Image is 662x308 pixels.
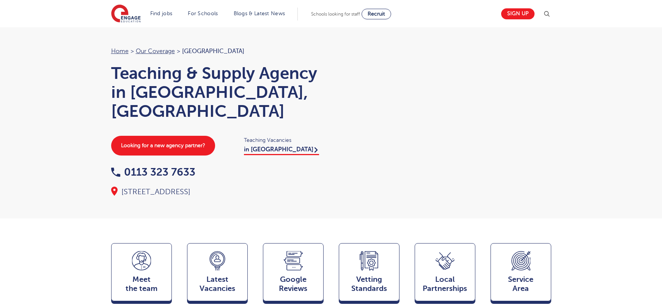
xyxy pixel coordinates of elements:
[111,64,324,121] h1: Teaching & Supply Agency in [GEOGRAPHIC_DATA], [GEOGRAPHIC_DATA]
[244,146,319,155] a: in [GEOGRAPHIC_DATA]
[187,243,248,305] a: LatestVacancies
[131,48,134,55] span: >
[343,275,395,293] span: Vetting Standards
[111,166,195,178] a: 0113 323 7633
[111,243,172,305] a: Meetthe team
[111,5,141,24] img: Engage Education
[111,46,324,56] nav: breadcrumb
[311,11,360,17] span: Schools looking for staff
[191,275,244,293] span: Latest Vacancies
[182,48,244,55] span: [GEOGRAPHIC_DATA]
[115,275,168,293] span: Meet the team
[267,275,319,293] span: Google Reviews
[244,136,324,145] span: Teaching Vacancies
[150,11,173,16] a: Find jobs
[415,243,475,305] a: Local Partnerships
[263,243,324,305] a: GoogleReviews
[111,136,215,156] a: Looking for a new agency partner?
[495,275,547,293] span: Service Area
[501,8,535,19] a: Sign up
[491,243,551,305] a: ServiceArea
[111,187,324,197] div: [STREET_ADDRESS]
[234,11,285,16] a: Blogs & Latest News
[136,48,175,55] a: Our coverage
[111,48,129,55] a: Home
[339,243,399,305] a: VettingStandards
[362,9,391,19] a: Recruit
[368,11,385,17] span: Recruit
[419,275,471,293] span: Local Partnerships
[177,48,180,55] span: >
[188,11,218,16] a: For Schools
